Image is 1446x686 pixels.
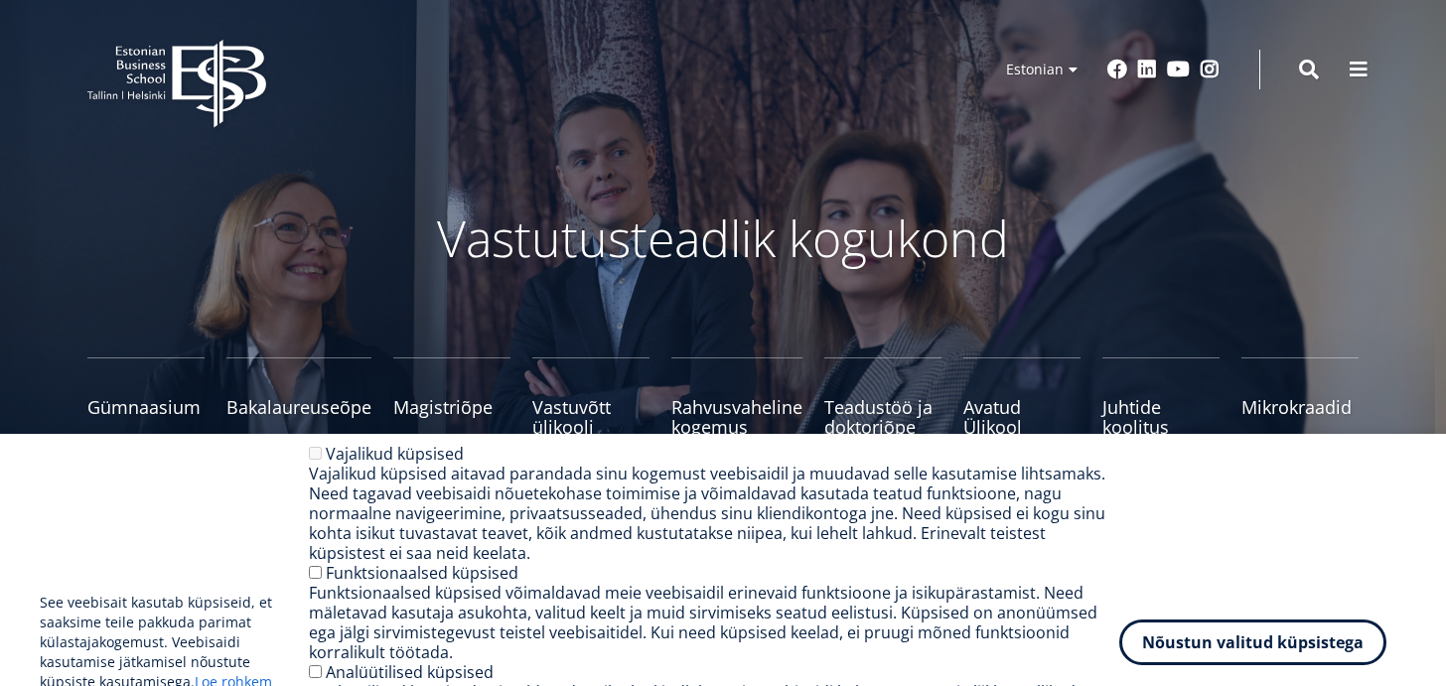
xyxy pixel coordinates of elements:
[326,443,464,465] label: Vajalikud küpsised
[326,562,518,584] label: Funktsionaalsed küpsised
[963,357,1081,437] a: Avatud Ülikool
[393,397,510,417] span: Magistriõpe
[671,397,802,437] span: Rahvusvaheline kogemus
[532,397,650,437] span: Vastuvõtt ülikooli
[824,357,941,437] a: Teadustöö ja doktoriõpe
[532,357,650,437] a: Vastuvõtt ülikooli
[1137,60,1157,79] a: Linkedin
[393,357,510,437] a: Magistriõpe
[87,397,205,417] span: Gümnaasium
[1107,60,1127,79] a: Facebook
[1102,397,1220,437] span: Juhtide koolitus
[1102,357,1220,437] a: Juhtide koolitus
[824,397,941,437] span: Teadustöö ja doktoriõpe
[1119,619,1386,665] button: Nõustun valitud küpsistega
[326,661,494,683] label: Analüütilised küpsised
[226,397,371,417] span: Bakalaureuseõpe
[1167,60,1190,79] a: Youtube
[309,464,1119,563] div: Vajalikud küpsised aitavad parandada sinu kogemust veebisaidil ja muudavad selle kasutamise lihts...
[1200,60,1220,79] a: Instagram
[1241,357,1359,437] a: Mikrokraadid
[197,208,1249,268] p: Vastutusteadlik kogukond
[671,357,802,437] a: Rahvusvaheline kogemus
[309,583,1119,662] div: Funktsionaalsed küpsised võimaldavad meie veebisaidil erinevaid funktsioone ja isikupärastamist. ...
[87,357,205,437] a: Gümnaasium
[963,397,1081,437] span: Avatud Ülikool
[226,357,371,437] a: Bakalaureuseõpe
[1241,397,1359,417] span: Mikrokraadid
